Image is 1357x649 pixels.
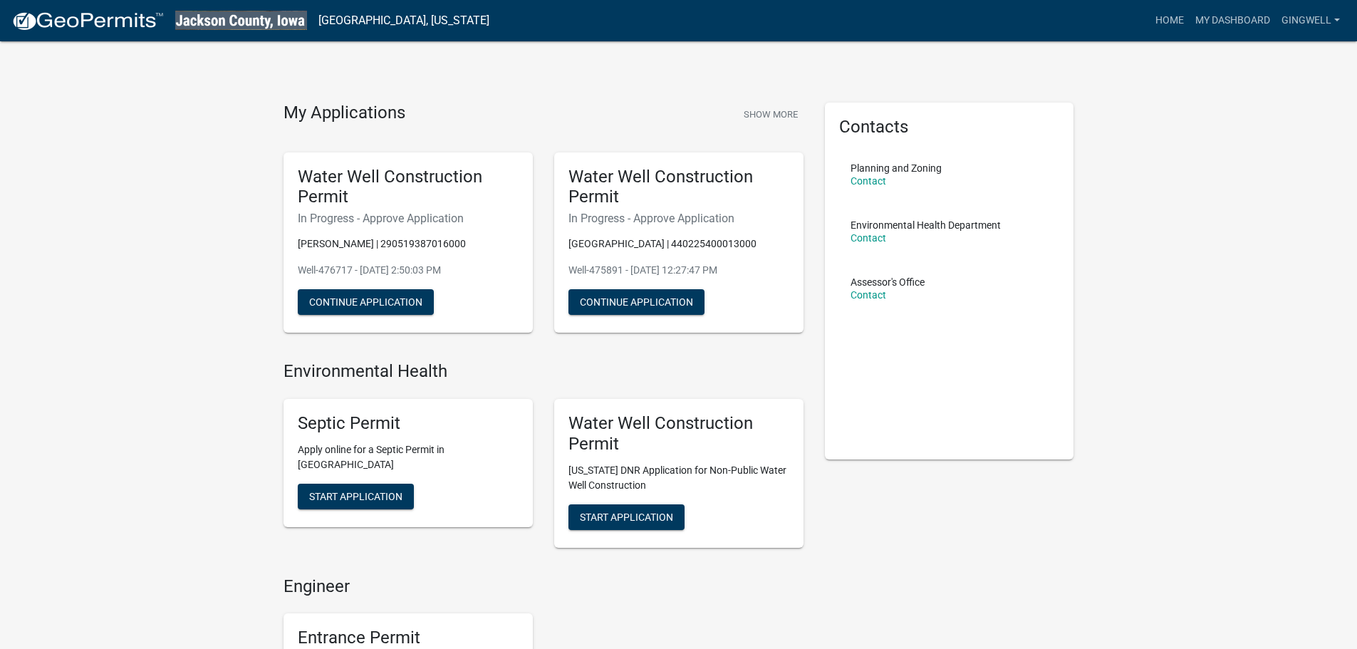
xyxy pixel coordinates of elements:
[284,361,804,382] h4: Environmental Health
[298,167,519,208] h5: Water Well Construction Permit
[568,237,789,251] p: [GEOGRAPHIC_DATA] | 440225400013000
[568,167,789,208] h5: Water Well Construction Permit
[568,413,789,455] h5: Water Well Construction Permit
[1190,7,1276,34] a: My Dashboard
[318,9,489,33] a: [GEOGRAPHIC_DATA], [US_STATE]
[284,103,405,124] h4: My Applications
[851,220,1001,230] p: Environmental Health Department
[298,484,414,509] button: Start Application
[298,237,519,251] p: [PERSON_NAME] | 290519387016000
[309,490,402,502] span: Start Application
[568,463,789,493] p: [US_STATE] DNR Application for Non-Public Water Well Construction
[738,103,804,126] button: Show More
[568,263,789,278] p: Well-475891 - [DATE] 12:27:47 PM
[298,263,519,278] p: Well-476717 - [DATE] 2:50:03 PM
[1276,7,1346,34] a: gingwell
[568,289,705,315] button: Continue Application
[568,504,685,530] button: Start Application
[1150,7,1190,34] a: Home
[298,413,519,434] h5: Septic Permit
[839,117,1060,137] h5: Contacts
[298,628,519,648] h5: Entrance Permit
[851,175,886,187] a: Contact
[298,442,519,472] p: Apply online for a Septic Permit in [GEOGRAPHIC_DATA]
[580,511,673,522] span: Start Application
[284,576,804,597] h4: Engineer
[298,212,519,225] h6: In Progress - Approve Application
[568,212,789,225] h6: In Progress - Approve Application
[175,11,307,30] img: Jackson County, Iowa
[851,163,942,173] p: Planning and Zoning
[851,277,925,287] p: Assessor's Office
[851,232,886,244] a: Contact
[851,289,886,301] a: Contact
[298,289,434,315] button: Continue Application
